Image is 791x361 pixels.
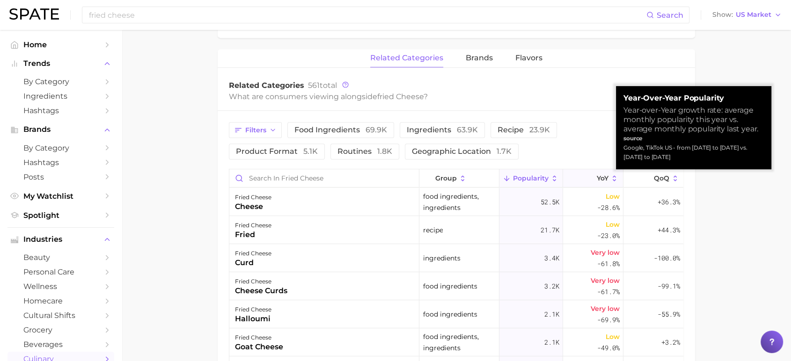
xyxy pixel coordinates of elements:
span: 69.9k [366,125,387,134]
span: +36.3% [658,196,680,208]
span: 63.9k [457,125,478,134]
span: -61.8% [597,258,620,269]
a: Home [7,37,114,52]
span: 1.7k [497,147,512,156]
div: curd [235,257,271,268]
span: 52.5k [541,196,559,208]
span: product format [236,148,318,155]
a: Spotlight [7,208,114,223]
a: Ingredients [7,89,114,103]
span: -49.0% [597,342,620,354]
span: grocery [23,325,98,334]
span: Search [657,11,683,20]
span: Hashtags [23,106,98,115]
button: ShowUS Market [710,9,784,21]
span: 23.9k [529,125,550,134]
span: wellness [23,282,98,291]
span: food ingredients [423,281,477,292]
span: -99.1% [658,281,680,292]
span: Low [606,191,620,202]
span: Related Categories [229,81,304,90]
a: cultural shifts [7,308,114,323]
span: ingredients [407,126,478,134]
span: cultural shifts [23,311,98,320]
a: beverages [7,337,114,352]
a: grocery [7,323,114,337]
strong: source [623,135,643,142]
span: -61.7% [597,286,620,297]
span: Industries [23,235,98,244]
span: by Category [23,144,98,152]
span: routines [337,148,392,155]
span: Very low [591,303,620,314]
div: fried cheese [235,192,271,203]
div: fried cheese [235,332,283,343]
span: food ingredients, ingredients [423,331,495,354]
span: personal care [23,267,98,276]
div: halloumi [235,313,271,325]
span: QoQ [654,174,669,182]
button: fried cheesecheese curdsfood ingredients3.2kVery low-61.7%-99.1% [229,272,683,300]
button: Trends [7,57,114,71]
span: group [435,174,457,182]
button: group [419,169,499,188]
span: Low [606,219,620,230]
span: Very low [591,275,620,286]
span: Posts [23,173,98,181]
span: ingredients [423,253,460,264]
button: Industries [7,232,114,246]
a: wellness [7,279,114,294]
div: fried cheese [235,276,287,287]
span: -28.6% [597,202,620,213]
button: Filters [229,122,282,138]
span: 3.2k [544,281,559,292]
div: fried cheese [235,248,271,259]
button: QoQ [623,169,683,188]
span: total [308,81,337,90]
span: beauty [23,253,98,262]
span: 3.4k [544,253,559,264]
span: 1.8k [377,147,392,156]
strong: Year-over-Year Popularity [623,94,764,103]
button: fried cheesecheesefood ingredients, ingredients52.5kLow-28.6%+36.3% [229,188,683,216]
span: 561 [308,81,320,90]
span: Filters [245,126,266,134]
button: YoY [563,169,623,188]
span: -55.9% [658,309,680,320]
span: homecare [23,296,98,305]
div: fried cheese [235,304,271,315]
div: cheese [235,201,271,212]
span: Hashtags [23,158,98,167]
button: Popularity [499,169,563,188]
span: 2.1k [544,309,559,320]
a: Hashtags [7,155,114,170]
span: beverages [23,340,98,349]
div: goat cheese [235,341,283,353]
button: fried cheesehalloumifood ingredients2.1kVery low-69.9%-55.9% [229,300,683,328]
span: -23.0% [597,230,620,241]
span: food ingredients [423,309,477,320]
button: fried cheesefriedrecipe21.7kLow-23.0%+44.3% [229,216,683,244]
a: My Watchlist [7,189,114,203]
span: 2.1k [544,337,559,348]
span: Popularity [513,174,549,182]
div: fried [235,229,271,240]
span: Ingredients [23,92,98,101]
span: geographic location [412,148,512,155]
span: related categories [370,54,443,62]
a: personal care [7,265,114,279]
button: Export Data [627,86,684,99]
span: 5.1k [303,147,318,156]
span: brands [466,54,493,62]
div: cheese curds [235,285,287,296]
span: Show [712,12,733,17]
img: SPATE [9,8,59,20]
a: Posts [7,170,114,184]
span: +3.2% [661,337,680,348]
a: Hashtags [7,103,114,118]
span: +44.3% [658,224,680,236]
span: Flavors [515,54,542,62]
div: What are consumers viewing alongside ? [229,90,622,103]
span: Home [23,40,98,49]
span: by Category [23,77,98,86]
